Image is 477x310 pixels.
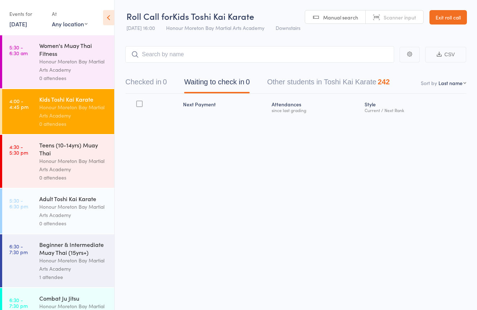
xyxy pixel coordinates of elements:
div: 0 attendees [39,74,108,82]
div: Honour Moreton Bay Martial Arts Academy [39,57,108,74]
a: 6:30 -7:30 pmBeginner & Intermediate Muay Thai (15yrs+)Honour Moreton Bay Martial Arts Academy1 a... [2,234,114,287]
span: Kids Toshi Kai Karate [173,10,254,22]
time: 4:00 - 4:45 pm [9,98,28,110]
time: 6:30 - 7:30 pm [9,243,28,255]
div: 0 attendees [39,173,108,182]
time: 5:30 - 6:30 am [9,44,28,56]
div: Last name [438,79,463,87]
div: Honour Moreton Bay Martial Arts Academy [39,157,108,173]
div: since last grading [272,108,359,112]
div: Combat Ju Jitsu [39,294,108,302]
div: 0 attendees [39,219,108,227]
div: 0 [163,78,167,86]
input: Search by name [125,46,394,63]
div: 242 [378,78,390,86]
span: Manual search [323,14,358,21]
span: Downstairs [276,24,300,31]
label: Sort by [421,79,437,87]
button: Waiting to check in0 [184,74,250,93]
a: 4:30 -5:30 pmTeens (10-14yrs) Muay ThaiHonour Moreton Bay Martial Arts Academy0 attendees [2,135,114,188]
div: Events for [9,8,45,20]
div: At [52,8,88,20]
span: [DATE] 16:00 [126,24,155,31]
div: Adult Toshi Kai Karate [39,195,108,203]
button: Other students in Toshi Kai Karate242 [267,74,390,93]
button: CSV [425,47,466,62]
button: Checked in0 [125,74,167,93]
div: Current / Next Rank [365,108,463,112]
div: 1 attendee [39,273,108,281]
div: Style [362,97,466,116]
div: 0 attendees [39,120,108,128]
span: Scanner input [384,14,416,21]
a: [DATE] [9,20,27,28]
div: Atten­dances [269,97,362,116]
span: Roll Call for [126,10,173,22]
div: 0 [246,78,250,86]
span: Honour Moreton Bay Martial Arts Academy [166,24,264,31]
div: Beginner & Intermediate Muay Thai (15yrs+) [39,240,108,256]
div: Teens (10-14yrs) Muay Thai [39,141,108,157]
div: Honour Moreton Bay Martial Arts Academy [39,103,108,120]
div: Honour Moreton Bay Martial Arts Academy [39,256,108,273]
a: 5:30 -6:30 amWomen's Muay Thai FitnessHonour Moreton Bay Martial Arts Academy0 attendees [2,35,114,88]
a: 5:30 -6:30 pmAdult Toshi Kai KarateHonour Moreton Bay Martial Arts Academy0 attendees [2,189,114,234]
time: 4:30 - 5:30 pm [9,144,28,155]
div: Any location [52,20,88,28]
a: Exit roll call [429,10,467,25]
time: 5:30 - 6:30 pm [9,198,28,209]
div: Honour Moreton Bay Martial Arts Academy [39,203,108,219]
div: Women's Muay Thai Fitness [39,41,108,57]
a: 4:00 -4:45 pmKids Toshi Kai KarateHonour Moreton Bay Martial Arts Academy0 attendees [2,89,114,134]
div: Kids Toshi Kai Karate [39,95,108,103]
div: Next Payment [180,97,269,116]
time: 6:30 - 7:30 pm [9,297,28,309]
